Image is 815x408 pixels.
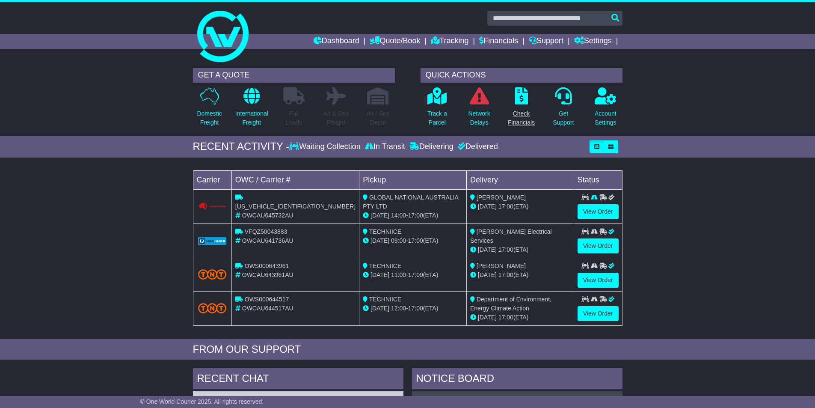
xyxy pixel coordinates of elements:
p: Full Loads [283,109,305,127]
span: 11:00 [391,271,406,278]
a: Support [529,34,563,49]
span: OWCAU645732AU [242,212,293,219]
span: OWCAU643961AU [242,271,293,278]
div: Delivering [407,142,456,152]
p: Account Settings [595,109,616,127]
div: (ETA) [470,202,570,211]
span: 14:00 [391,212,406,219]
span: [DATE] [370,237,389,244]
div: - (ETA) [363,211,463,220]
div: - (ETA) [363,271,463,280]
span: [PERSON_NAME] Electrical Services [470,228,552,244]
div: (ETA) [470,271,570,280]
a: View Order [578,238,619,253]
span: 17:00 [408,237,423,244]
span: 12:00 [391,305,406,312]
span: 17:00 [408,212,423,219]
span: © One World Courier 2025. All rights reserved. [140,398,264,405]
span: 17:00 [498,246,513,253]
img: TNT_Domestic.png [198,269,226,280]
span: TECHNIICE [369,262,401,269]
a: Quote/Book [370,34,420,49]
span: OWCAU641736AU [242,237,293,244]
span: [DATE] [370,305,389,312]
div: GET A QUOTE [193,68,395,83]
span: GLOBAL NATIONAL AUSTRALIA PTY LTD [363,194,458,210]
a: InternationalFreight [235,87,269,132]
span: VFQZ50043883 [245,228,287,235]
a: NetworkDelays [468,87,490,132]
span: OWCAU644517AU [242,305,293,312]
a: Dashboard [314,34,359,49]
a: Financials [479,34,518,49]
div: QUICK ACTIONS [421,68,622,83]
span: 17:00 [408,305,423,312]
div: Waiting Collection [289,142,362,152]
img: GetCarrierServiceLogo [198,237,226,245]
span: [PERSON_NAME] [477,262,526,269]
div: RECENT CHAT [193,368,403,391]
div: FROM OUR SUPPORT [193,343,622,356]
div: (ETA) [470,245,570,254]
td: OWC / Carrier # [231,170,359,189]
span: TECHNIICE [369,228,401,235]
a: GetSupport [552,87,574,132]
a: CheckFinancials [507,87,535,132]
td: Status [574,170,622,189]
a: View Order [578,306,619,321]
td: Carrier [193,170,231,189]
div: In Transit [363,142,407,152]
p: Domestic Freight [197,109,222,127]
div: (ETA) [470,313,570,322]
span: [DATE] [478,271,497,278]
a: View Order [578,273,619,288]
span: 17:00 [498,271,513,278]
p: Check Financials [508,109,535,127]
a: Settings [574,34,612,49]
div: - (ETA) [363,304,463,313]
span: [DATE] [478,314,497,321]
p: Get Support [553,109,574,127]
span: [DATE] [478,203,497,210]
span: 17:00 [408,271,423,278]
a: Track aParcel [427,87,448,132]
p: Network Delays [468,109,490,127]
div: Delivered [456,142,498,152]
td: Delivery [466,170,574,189]
a: DomesticFreight [196,87,222,132]
a: View Order [578,204,619,219]
span: [DATE] [478,246,497,253]
a: AccountSettings [594,87,617,132]
span: [DATE] [370,271,389,278]
span: OWS000643961 [245,262,289,269]
p: Track a Parcel [427,109,447,127]
span: [DATE] [370,212,389,219]
div: NOTICE BOARD [412,368,622,391]
span: [PERSON_NAME] [477,194,526,201]
span: 09:00 [391,237,406,244]
img: TNT_Domestic.png [198,303,226,313]
p: Air / Sea Depot [367,109,390,127]
span: 17:00 [498,203,513,210]
a: Tracking [431,34,468,49]
img: Couriers_Please.png [198,202,226,211]
span: OWS000644517 [245,296,289,303]
td: Pickup [359,170,467,189]
div: RECENT ACTIVITY - [193,140,290,153]
p: Air & Sea Freight [323,109,349,127]
span: 17:00 [498,314,513,321]
p: International Freight [235,109,268,127]
div: - (ETA) [363,236,463,245]
span: TECHNIICE [369,296,401,303]
span: Department of Environment, Energy Climate Action [470,296,551,312]
span: [US_VEHICLE_IDENTIFICATION_NUMBER] [235,203,356,210]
